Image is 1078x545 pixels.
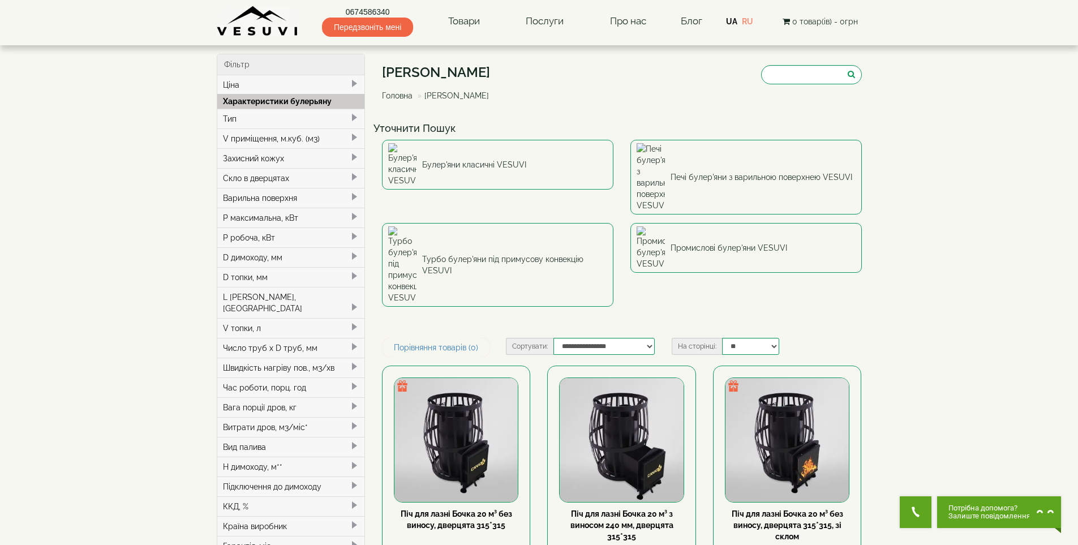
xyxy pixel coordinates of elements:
div: Захисний кожух [217,148,365,168]
div: Підключення до димоходу [217,477,365,496]
a: Порівняння товарів (0) [382,338,490,357]
div: L [PERSON_NAME], [GEOGRAPHIC_DATA] [217,287,365,318]
div: ККД, % [217,496,365,516]
div: D димоходу, мм [217,247,365,267]
div: Час роботи, порц. год [217,377,365,397]
img: Піч для лазні Бочка 20 м³ без виносу, дверцята 315*315 [394,378,518,501]
div: Варильна поверхня [217,188,365,208]
div: Тип [217,109,365,128]
a: Товари [437,8,491,35]
a: Піч для лазні Бочка 20 м³ без виносу, дверцята 315*315 [401,509,512,530]
div: Число труб x D труб, мм [217,338,365,358]
li: [PERSON_NAME] [415,90,489,101]
div: Характеристики булерьяну [217,94,365,109]
span: Потрібна допомога? [948,504,1030,512]
div: Ціна [217,75,365,95]
button: Get Call button [900,496,931,528]
div: Витрати дров, м3/міс* [217,417,365,437]
img: Завод VESUVI [217,6,299,37]
img: Булер'яни класичні VESUVI [388,143,416,186]
div: V топки, л [217,318,365,338]
div: Швидкість нагріву пов., м3/хв [217,358,365,377]
span: Передзвоніть мені [322,18,413,37]
div: P робоча, кВт [217,228,365,247]
a: Булер'яни класичні VESUVI Булер'яни класичні VESUVI [382,140,613,190]
span: 0 товар(ів) - 0грн [792,17,858,26]
div: H димоходу, м** [217,457,365,477]
label: На сторінці: [672,338,722,355]
img: Піч для лазні Бочка 20 м³ без виносу, дверцята 315*315, зі склом [725,378,849,501]
a: Турбо булер'яни під примусову конвекцію VESUVI Турбо булер'яни під примусову конвекцію VESUVI [382,223,613,307]
img: gift [397,380,408,392]
div: Країна виробник [217,516,365,536]
button: 0 товар(ів) - 0грн [779,15,861,28]
a: Піч для лазні Бочка 20 м³ без виносу, дверцята 315*315, зі склом [732,509,843,541]
button: Chat button [937,496,1061,528]
h4: Уточнити Пошук [373,123,870,134]
a: Печі булер'яни з варильною поверхнею VESUVI Печі булер'яни з варильною поверхнею VESUVI [630,140,862,214]
a: RU [742,17,753,26]
label: Сортувати: [506,338,553,355]
div: Скло в дверцятах [217,168,365,188]
h1: [PERSON_NAME] [382,65,497,80]
a: Піч для лазні Бочка 20 м³ з виносом 240 мм, дверцята 315*315 [570,509,673,541]
a: Блог [681,15,702,27]
img: Промислові булер'яни VESUVI [637,226,665,269]
div: V приміщення, м.куб. (м3) [217,128,365,148]
a: Промислові булер'яни VESUVI Промислові булер'яни VESUVI [630,223,862,273]
img: gift [728,380,739,392]
div: Вага порції дров, кг [217,397,365,417]
span: Залиште повідомлення [948,512,1030,520]
a: Послуги [514,8,575,35]
a: Про нас [599,8,658,35]
a: 0674586340 [322,6,413,18]
img: Піч для лазні Бочка 20 м³ з виносом 240 мм, дверцята 315*315 [560,378,683,501]
div: Фільтр [217,54,365,75]
img: Печі булер'яни з варильною поверхнею VESUVI [637,143,665,211]
a: Головна [382,91,413,100]
div: P максимальна, кВт [217,208,365,228]
img: Турбо булер'яни під примусову конвекцію VESUVI [388,226,416,303]
div: Вид палива [217,437,365,457]
a: UA [726,17,737,26]
div: D топки, мм [217,267,365,287]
